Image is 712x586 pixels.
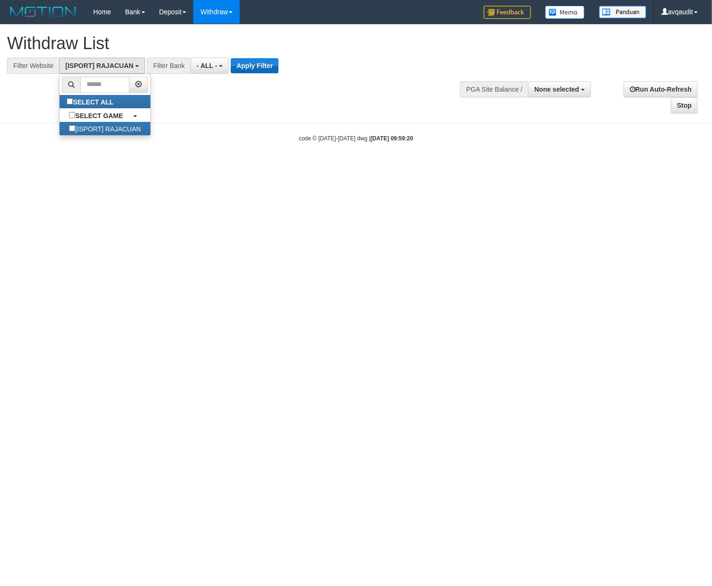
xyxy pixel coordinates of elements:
[484,6,531,19] img: Feedback.jpg
[599,6,646,18] img: panduan.png
[460,81,528,97] div: PGA Site Balance /
[624,81,698,97] a: Run Auto-Refresh
[147,58,191,74] div: Filter Bank
[65,62,133,69] span: [ISPORT] RAJACUAN
[60,109,150,122] a: SELECT GAME
[7,58,59,74] div: Filter Website
[534,86,579,93] span: None selected
[671,97,698,113] a: Stop
[7,5,79,19] img: MOTION_logo.png
[191,58,229,74] button: - ALL -
[69,125,75,131] input: [ISPORT] RAJACUAN
[69,112,75,118] input: SELECT GAME
[231,58,278,73] button: Apply Filter
[197,62,217,69] span: - ALL -
[75,112,123,120] b: SELECT GAME
[299,135,413,142] small: code © [DATE]-[DATE] dwg |
[545,6,585,19] img: Button%20Memo.svg
[67,98,73,104] input: SELECT ALL
[60,95,123,108] label: SELECT ALL
[7,34,465,53] h1: Withdraw List
[60,122,150,135] label: [ISPORT] RAJACUAN
[528,81,591,97] button: None selected
[59,58,145,74] button: [ISPORT] RAJACUAN
[371,135,413,142] strong: [DATE] 09:59:20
